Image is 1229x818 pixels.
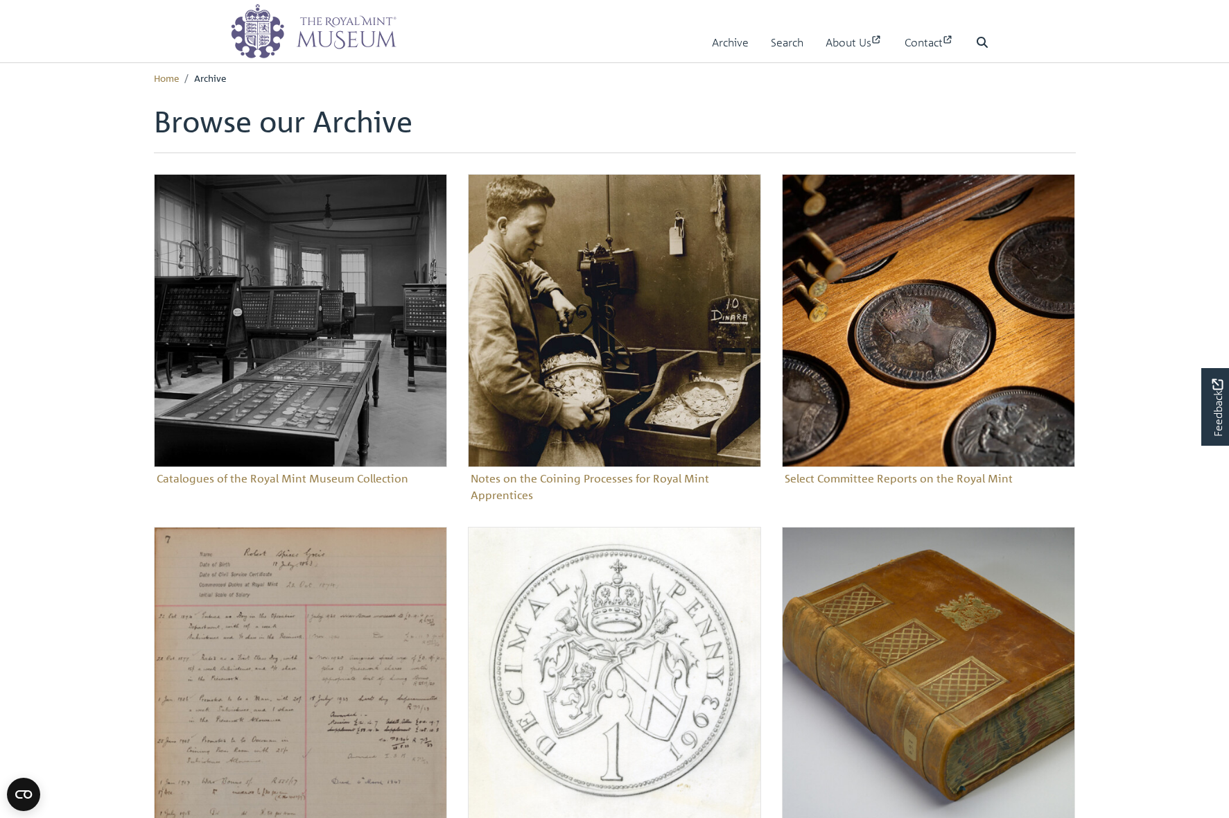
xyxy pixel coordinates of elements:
div: Sub-collection [457,174,772,527]
a: Archive [712,23,749,62]
a: Search [771,23,803,62]
a: Contact [905,23,954,62]
img: Notes on the Coining Processes for Royal Mint Apprentices [468,174,761,467]
div: Sub-collection [143,174,457,527]
a: Notes on the Coining Processes for Royal Mint Apprentices Notes on the Coining Processes for Roya... [468,174,761,506]
a: Would you like to provide feedback? [1201,368,1229,446]
span: Archive [194,71,226,84]
a: Catalogues of the Royal Mint Museum Collection Catalogues of the Royal Mint Museum Collection [154,174,447,489]
img: Select Committee Reports on the Royal Mint [782,174,1075,467]
h1: Browse our Archive [154,104,1076,153]
img: logo_wide.png [230,3,396,59]
img: Catalogues of the Royal Mint Museum Collection [154,174,447,467]
a: Select Committee Reports on the Royal Mint Select Committee Reports on the Royal Mint [782,174,1075,489]
a: About Us [826,23,882,62]
a: Home [154,71,179,84]
button: Open CMP widget [7,778,40,811]
span: Feedback [1209,379,1226,437]
div: Sub-collection [772,174,1086,527]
